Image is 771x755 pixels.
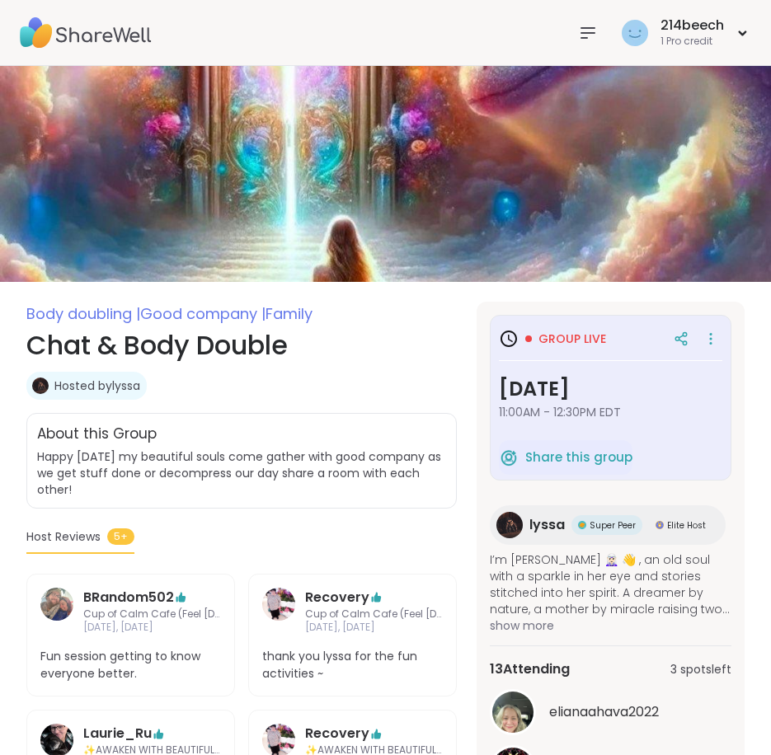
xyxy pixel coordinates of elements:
[83,621,221,635] span: [DATE], [DATE]
[26,303,140,324] span: Body doubling |
[37,448,441,498] span: Happy [DATE] my beautiful souls come gather with good company as we get stuff done or decompress ...
[490,617,731,634] span: show more
[266,303,313,324] span: Family
[538,331,606,347] span: Group live
[529,515,565,535] span: lyssa
[305,724,369,743] a: Recovery
[670,661,731,678] span: 3 spots left
[661,35,724,49] div: 1 Pro credit
[656,521,664,529] img: Elite Host
[490,505,726,545] a: lyssalyssaSuper PeerSuper PeerElite HostElite Host
[490,689,731,735] a: elianaahava2022elianaahava2022
[40,648,221,682] span: Fun session getting to know everyone better.
[140,303,266,324] span: Good company |
[661,16,724,35] div: 214beech
[667,519,706,532] span: Elite Host
[578,521,586,529] img: Super Peer
[262,588,295,621] img: Recovery
[107,528,134,545] span: 5+
[26,326,457,365] h1: Chat & Body Double
[20,4,152,62] img: ShareWell Nav Logo
[305,607,443,621] span: Cup of Calm Cafe (Feel [DATE][DATE]!)
[83,588,174,607] a: BRandom502
[26,528,101,546] span: Host Reviews
[492,692,534,733] img: elianaahava2022
[83,607,221,621] span: Cup of Calm Cafe (Feel [DATE][DATE]!)
[54,377,140,394] a: Hosted bylyssa
[40,588,73,621] img: BRandom502
[490,659,570,679] span: 13 Attending
[622,20,648,46] img: 214beech
[499,448,519,467] img: ShareWell Logomark
[262,588,295,635] a: Recovery
[262,648,443,682] span: thank you lyssa for the fun activities ~
[590,519,636,532] span: Super Peer
[549,702,659,722] span: elianaahava2022
[305,588,369,607] a: Recovery
[499,374,722,404] h3: [DATE]
[83,724,152,743] a: Laurie_Ru
[37,424,157,445] h2: About this Group
[32,377,49,394] img: lyssa
[305,621,443,635] span: [DATE], [DATE]
[496,512,523,538] img: lyssa
[525,448,632,467] span: Share this group
[40,588,73,635] a: BRandom502
[499,404,722,420] span: 11:00AM - 12:30PM EDT
[499,440,632,475] button: Share this group
[490,551,731,617] span: I’m [PERSON_NAME] 🧝🏻‍♀️ 👋 , an old soul with a sparkle in her eye and stories stitched into her s...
